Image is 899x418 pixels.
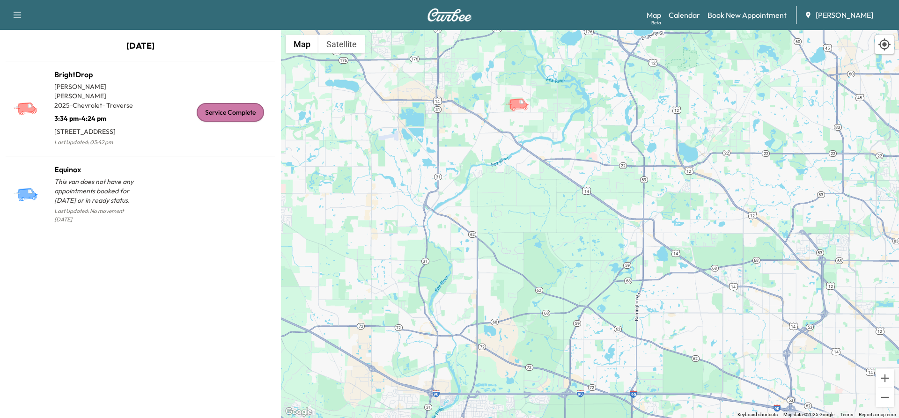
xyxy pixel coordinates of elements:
a: Calendar [669,9,700,21]
p: 3:34 pm - 4:24 pm [54,110,140,123]
button: Zoom in [876,369,894,388]
div: Beta [651,19,661,26]
a: Open this area in Google Maps (opens a new window) [283,406,314,418]
img: Curbee Logo [427,8,472,22]
img: Google [283,406,314,418]
p: Last Updated: No movement [DATE] [54,205,140,226]
div: Service Complete [197,103,264,122]
span: [PERSON_NAME] [816,9,873,21]
p: 2025 - Chevrolet - Traverse [54,101,140,110]
h1: BrightDrop [54,69,140,80]
a: Book New Appointment [707,9,787,21]
gmp-advanced-marker: BrightDrop [505,88,538,104]
button: Show street map [286,35,318,53]
a: Report a map error [859,412,896,417]
div: Recenter map [875,35,894,54]
button: Zoom out [876,388,894,407]
h1: Equinox [54,164,140,175]
span: Map data ©2025 Google [783,412,834,417]
a: Terms (opens in new tab) [840,412,853,417]
p: This van does not have any appointments booked for [DATE] or in ready status. [54,177,140,205]
p: [PERSON_NAME] [PERSON_NAME] [54,82,140,101]
p: Last Updated: 03:42 pm [54,136,140,148]
a: MapBeta [647,9,661,21]
button: Show satellite imagery [318,35,365,53]
button: Keyboard shortcuts [737,411,778,418]
p: [STREET_ADDRESS] [54,123,140,136]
